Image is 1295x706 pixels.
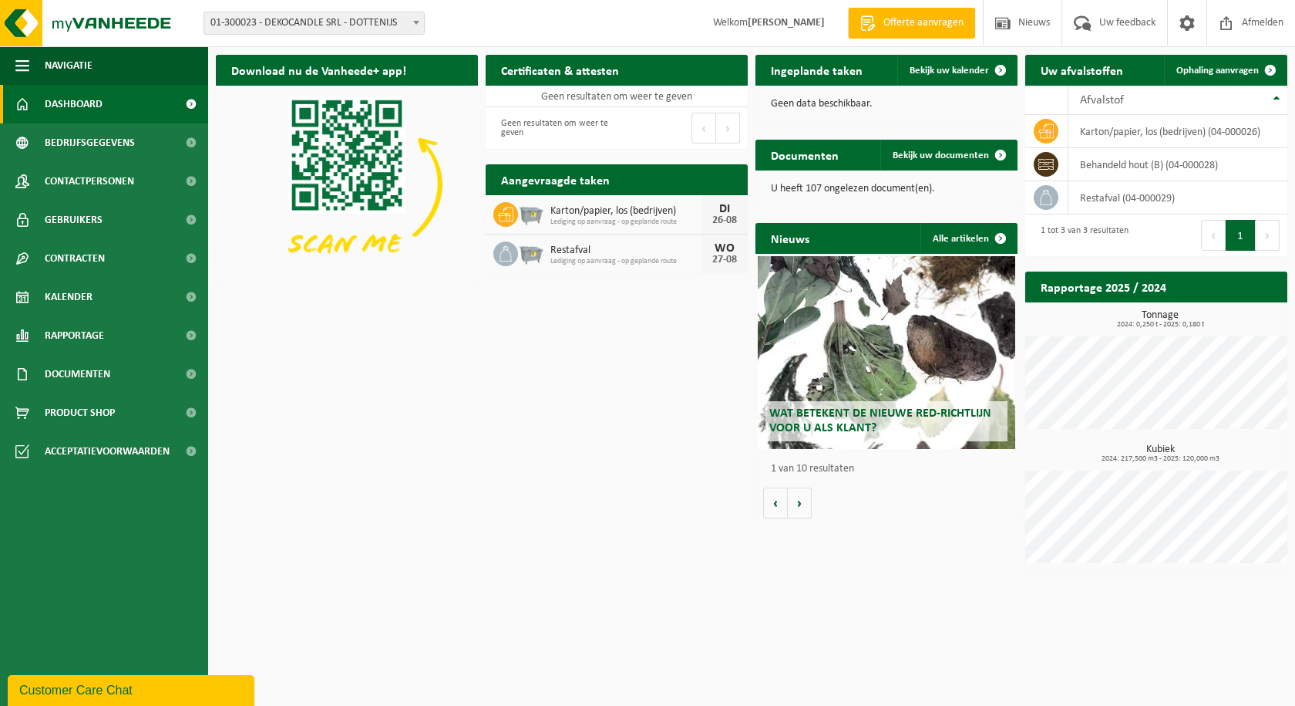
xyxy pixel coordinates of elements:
span: Restafval [550,245,701,257]
td: karton/papier, los (bedrijven) (04-000026) [1068,115,1287,148]
div: 27-08 [709,255,740,265]
h3: Tonnage [1033,310,1287,329]
h2: Nieuws [755,223,825,253]
a: Wat betekent de nieuwe RED-richtlijn voor u als klant? [758,256,1014,449]
span: Gebruikers [45,201,103,239]
span: Bedrijfsgegevens [45,123,135,162]
span: Navigatie [45,46,92,85]
a: Bekijk rapportage [1172,302,1286,333]
span: 01-300023 - DEKOCANDLE SRL - DOTTENIJS [203,12,425,35]
div: Geen resultaten om weer te geven [493,111,609,145]
button: 1 [1226,220,1256,251]
img: WB-2500-GAL-GY-01 [518,200,544,226]
img: WB-2500-GAL-GY-01 [518,239,544,265]
p: 1 van 10 resultaten [771,464,1010,475]
span: Bekijk uw kalender [910,66,989,76]
p: Geen data beschikbaar. [771,99,1002,110]
span: Acceptatievoorwaarden [45,432,170,471]
span: Contracten [45,239,105,278]
h2: Documenten [755,140,854,170]
h2: Aangevraagde taken [486,164,625,194]
span: 2024: 0,250 t - 2025: 0,180 t [1033,321,1287,329]
span: Product Shop [45,394,115,432]
button: Next [1256,220,1280,251]
span: Wat betekent de nieuwe RED-richtlijn voor u als klant? [769,407,991,434]
span: Lediging op aanvraag - op geplande route [550,257,701,266]
button: Vorige [763,488,788,519]
span: 01-300023 - DEKOCANDLE SRL - DOTTENIJS [204,12,424,34]
span: Dashboard [45,85,103,123]
span: Contactpersonen [45,162,134,201]
iframe: chat widget [8,672,257,706]
span: Lediging op aanvraag - op geplande route [550,218,701,227]
button: Previous [1201,220,1226,251]
span: Bekijk uw documenten [893,150,989,160]
td: behandeld hout (B) (04-000028) [1068,148,1287,181]
span: Karton/papier, los (bedrijven) [550,205,701,218]
img: Download de VHEPlus App [216,86,478,282]
button: Next [716,113,740,144]
h2: Download nu de Vanheede+ app! [216,55,422,85]
span: Ophaling aanvragen [1176,66,1259,76]
span: 2024: 217,500 m3 - 2025: 120,000 m3 [1033,455,1287,463]
td: restafval (04-000029) [1068,181,1287,215]
a: Bekijk uw documenten [880,140,1016,171]
div: DI [709,203,740,215]
span: Rapportage [45,316,104,355]
h2: Certificaten & attesten [486,55,634,85]
h3: Kubiek [1033,444,1287,463]
a: Bekijk uw kalender [897,55,1016,86]
h2: Uw afvalstoffen [1025,55,1139,85]
div: WO [709,242,740,255]
a: Alle artikelen [920,223,1016,254]
p: U heeft 107 ongelezen document(en). [771,184,1002,194]
a: Ophaling aanvragen [1164,55,1286,86]
strong: [PERSON_NAME] [748,17,825,29]
h2: Ingeplande taken [755,55,878,85]
button: Volgende [788,488,812,519]
button: Previous [691,113,716,144]
a: Offerte aanvragen [848,8,975,39]
span: Documenten [45,355,110,394]
span: Afvalstof [1080,94,1124,106]
div: 1 tot 3 van 3 resultaten [1033,218,1128,252]
h2: Rapportage 2025 / 2024 [1025,272,1182,302]
td: Geen resultaten om weer te geven [486,86,748,107]
span: Offerte aanvragen [880,15,967,31]
div: 26-08 [709,215,740,226]
span: Kalender [45,278,92,316]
